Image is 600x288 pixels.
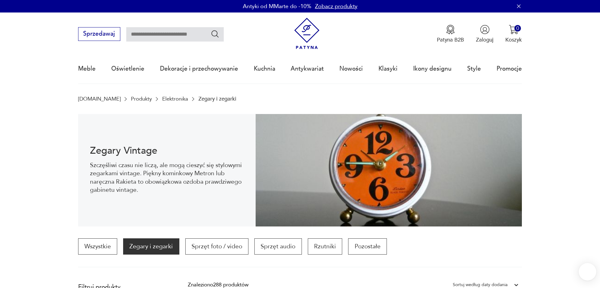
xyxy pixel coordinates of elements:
[480,25,490,34] img: Ikonka użytkownika
[413,54,452,83] a: Ikony designu
[160,54,238,83] a: Dekoracje i przechowywanie
[509,25,518,34] img: Ikona koszyka
[90,161,244,194] p: Szczęśliwi czasu nie liczą, ale mogą cieszyć się stylowymi zegarkami vintage. Piękny kominkowy Me...
[315,2,357,10] a: Zobacz produkty
[339,54,363,83] a: Nowości
[78,96,121,102] a: [DOMAIN_NAME]
[476,25,493,43] button: Zaloguj
[254,54,275,83] a: Kuchnia
[437,25,464,43] button: Patyna B2B
[198,96,236,102] p: Zegary i zegarki
[256,114,522,226] img: Zegary i zegarki
[378,54,397,83] a: Klasyki
[308,238,342,255] a: Rzutniki
[78,54,96,83] a: Meble
[78,27,120,41] button: Sprzedawaj
[446,25,455,34] img: Ikona medalu
[505,25,522,43] button: 0Koszyk
[90,146,244,155] h1: Zegary Vintage
[514,25,521,32] div: 0
[111,54,144,83] a: Oświetlenie
[211,29,220,38] button: Szukaj
[497,54,522,83] a: Promocje
[291,54,324,83] a: Antykwariat
[579,263,596,281] iframe: Smartsupp widget button
[505,36,522,43] p: Koszyk
[476,36,493,43] p: Zaloguj
[437,36,464,43] p: Patyna B2B
[123,238,179,255] a: Zegary i zegarki
[348,238,387,255] a: Pozostałe
[131,96,152,102] a: Produkty
[185,238,248,255] a: Sprzęt foto / video
[162,96,188,102] a: Elektronika
[467,54,481,83] a: Style
[243,2,311,10] p: Antyki od MMarte do -10%
[78,238,117,255] a: Wszystkie
[78,32,120,37] a: Sprzedawaj
[291,18,323,49] img: Patyna - sklep z meblami i dekoracjami vintage
[437,25,464,43] a: Ikona medaluPatyna B2B
[254,238,302,255] a: Sprzęt audio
